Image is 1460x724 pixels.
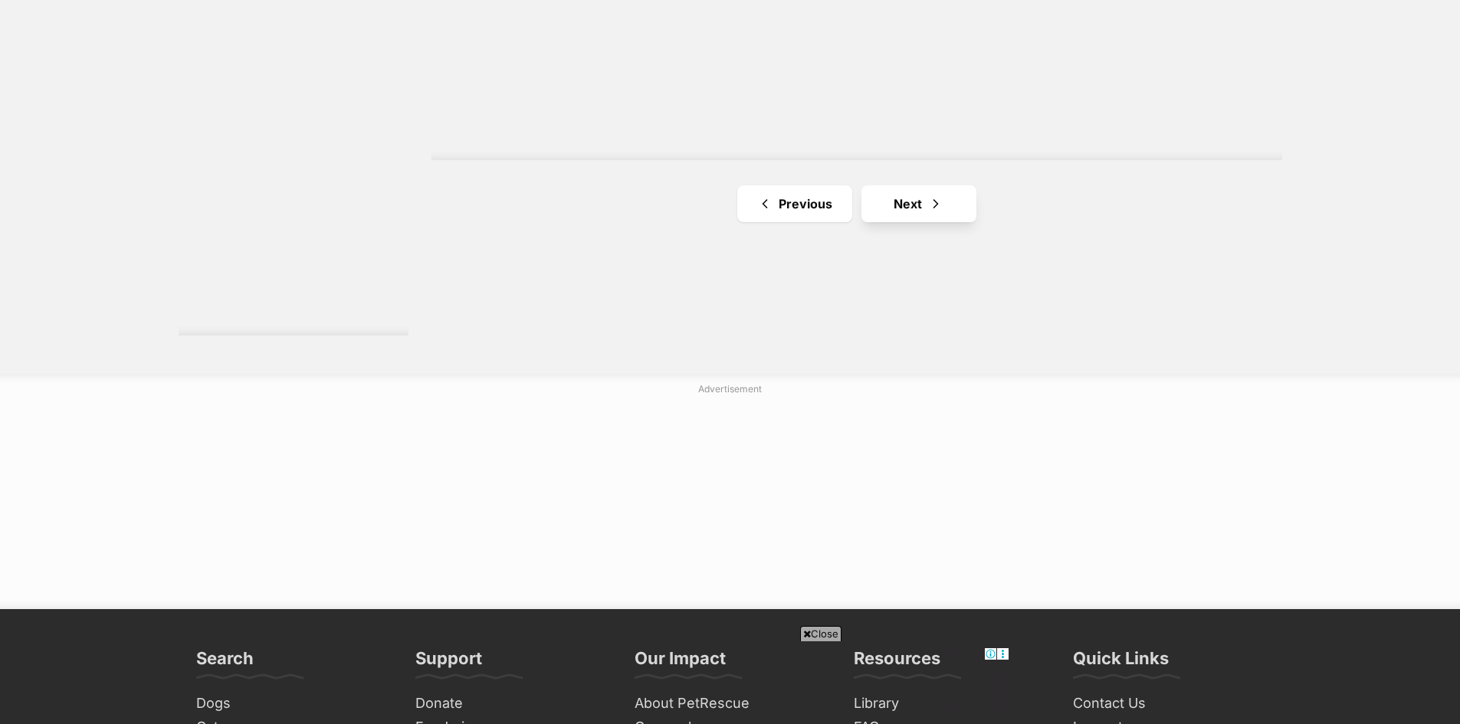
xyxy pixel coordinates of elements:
[1073,647,1169,678] h3: Quick Links
[1067,692,1271,716] a: Contact Us
[415,647,482,678] h3: Support
[451,647,1009,716] iframe: Advertisement
[800,626,842,641] span: Close
[190,692,394,716] a: Dogs
[861,185,976,222] a: Next page
[737,185,852,222] a: Previous page
[196,647,254,678] h3: Search
[431,185,1282,222] nav: Pagination
[359,402,1102,594] iframe: Advertisement
[409,692,613,716] a: Donate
